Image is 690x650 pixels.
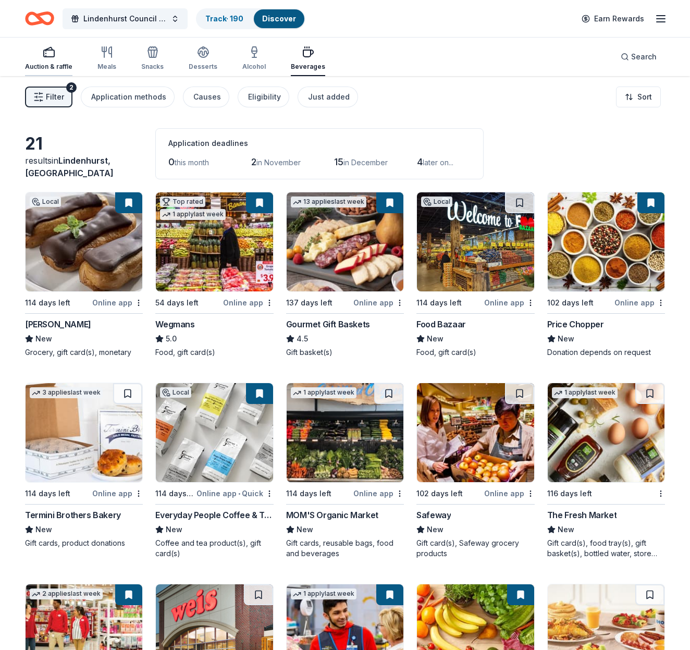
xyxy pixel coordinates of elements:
div: MOM'S Organic Market [286,509,378,521]
div: 1 apply last week [291,588,356,599]
div: Just added [308,91,350,103]
div: 2 applies last week [30,588,103,599]
div: Grocery, gift card(s), monetary [25,347,143,358]
div: 114 days left [416,297,462,309]
a: Earn Rewards [575,9,650,28]
div: 114 days left [155,487,194,500]
img: Image for Everyday People Coffee & Tea [156,383,273,482]
div: Online app [92,296,143,309]
div: Online app Quick [196,487,274,500]
span: New [558,523,574,536]
div: Food, gift card(s) [155,347,273,358]
button: Causes [183,87,229,107]
div: 1 apply last week [160,209,226,220]
div: Local [160,387,191,398]
span: 2 [251,156,256,167]
div: Gift basket(s) [286,347,404,358]
span: 15 [334,156,343,167]
span: in [25,155,114,178]
img: Image for Price Chopper [548,192,664,291]
div: Meals [97,63,116,71]
div: Price Chopper [547,318,604,330]
button: Filter2 [25,87,72,107]
div: Donation depends on request [547,347,665,358]
span: New [35,523,52,536]
div: results [25,154,143,179]
div: Safeway [416,509,451,521]
a: Image for Termini Brothers Bakery3 applieslast week114 days leftOnline appTermini Brothers Bakery... [25,383,143,548]
button: Just added [298,87,358,107]
img: Image for MOM'S Organic Market [287,383,403,482]
div: Gourmet Gift Baskets [286,318,370,330]
span: New [427,523,443,536]
img: Image for Food Bazaar [417,192,534,291]
div: Beverages [291,63,325,71]
span: in December [343,158,388,167]
span: 4.5 [297,333,308,345]
span: Lindenhurst Council of PTA's "Bright Futures" Fundraiser [83,13,167,25]
div: Eligibility [248,91,281,103]
div: Alcohol [242,63,266,71]
div: Local [421,197,452,207]
div: 21 [25,133,143,154]
span: later on... [423,158,453,167]
div: 137 days left [286,297,332,309]
div: Online app [484,487,535,500]
div: Gift card(s), food tray(s), gift basket(s), bottled water, store item(s) [547,538,665,559]
a: Home [25,6,54,31]
div: Food Bazaar [416,318,466,330]
div: Online app [484,296,535,309]
span: this month [175,158,209,167]
span: Filter [46,91,64,103]
div: Food, gift card(s) [416,347,534,358]
button: Auction & raffle [25,42,72,76]
div: 114 days left [286,487,331,500]
div: 54 days left [155,297,199,309]
button: Application methods [81,87,175,107]
div: Termini Brothers Bakery [25,509,121,521]
div: Top rated [160,197,205,207]
div: Snacks [141,63,164,71]
div: Everyday People Coffee & Tea [155,509,273,521]
div: Gift card(s), Safeway grocery products [416,538,534,559]
button: Desserts [189,42,217,76]
div: Causes [193,91,221,103]
img: Image for Wegmans [156,192,273,291]
div: 2 [66,82,77,93]
span: • [238,489,240,498]
div: 102 days left [547,297,594,309]
span: Sort [637,91,652,103]
span: 4 [417,156,423,167]
div: Online app [223,296,274,309]
a: Image for WegmansTop rated1 applylast week54 days leftOnline appWegmans5.0Food, gift card(s) [155,192,273,358]
span: 0 [168,156,175,167]
button: Sort [616,87,661,107]
a: Image for Price Chopper102 days leftOnline appPrice ChopperNewDonation depends on request [547,192,665,358]
button: Search [612,46,665,67]
button: Meals [97,42,116,76]
div: Wegmans [155,318,194,330]
a: Image for Everyday People Coffee & TeaLocal114 days leftOnline app•QuickEveryday People Coffee & ... [155,383,273,559]
span: New [427,333,443,345]
a: Image for The Fresh Market1 applylast week116 days leftThe Fresh MarketNewGift card(s), food tray... [547,383,665,559]
button: Alcohol [242,42,266,76]
img: Image for Safeway [417,383,534,482]
img: Image for Gourmet Gift Baskets [287,192,403,291]
button: Lindenhurst Council of PTA's "Bright Futures" Fundraiser [63,8,188,29]
button: Snacks [141,42,164,76]
a: Image for Safeway102 days leftOnline appSafewayNewGift card(s), Safeway grocery products [416,383,534,559]
div: Gift cards, reusable bags, food and beverages [286,538,404,559]
div: 3 applies last week [30,387,103,398]
a: Discover [262,14,296,23]
div: The Fresh Market [547,509,617,521]
div: Online app [353,487,404,500]
div: [PERSON_NAME] [25,318,91,330]
button: Eligibility [238,87,289,107]
a: Image for Gourmet Gift Baskets13 applieslast week137 days leftOnline appGourmet Gift Baskets4.5Gi... [286,192,404,358]
span: in November [256,158,301,167]
div: Desserts [189,63,217,71]
span: New [166,523,182,536]
span: New [35,333,52,345]
a: Image for King KullenLocal114 days leftOnline app[PERSON_NAME]NewGrocery, gift card(s), monetary [25,192,143,358]
a: Image for Food BazaarLocal114 days leftOnline appFood BazaarNewFood, gift card(s) [416,192,534,358]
